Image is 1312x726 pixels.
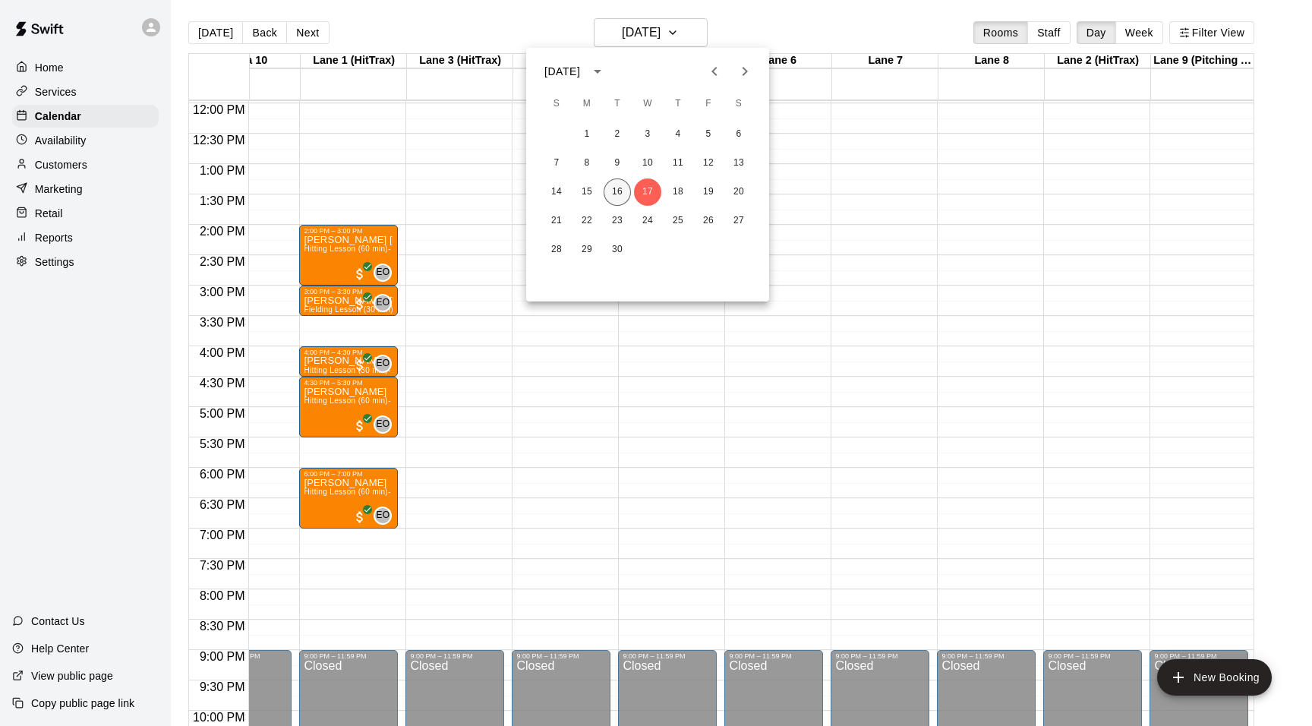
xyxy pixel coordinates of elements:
button: Next month [730,56,760,87]
button: 15 [573,178,601,206]
button: 8 [573,150,601,177]
span: Wednesday [634,89,661,119]
button: 6 [725,121,752,148]
button: 17 [634,178,661,206]
button: 21 [543,207,570,235]
button: 4 [664,121,692,148]
button: 11 [664,150,692,177]
button: 7 [543,150,570,177]
button: 26 [695,207,722,235]
button: 1 [573,121,601,148]
button: 16 [604,178,631,206]
button: 24 [634,207,661,235]
button: 14 [543,178,570,206]
span: Tuesday [604,89,631,119]
span: Sunday [543,89,570,119]
button: 27 [725,207,752,235]
span: Friday [695,89,722,119]
button: 10 [634,150,661,177]
button: 13 [725,150,752,177]
button: 19 [695,178,722,206]
button: 2 [604,121,631,148]
button: 22 [573,207,601,235]
button: 9 [604,150,631,177]
button: 12 [695,150,722,177]
button: 3 [634,121,661,148]
div: [DATE] [544,64,580,80]
button: 30 [604,236,631,264]
button: 28 [543,236,570,264]
button: Previous month [699,56,730,87]
button: 20 [725,178,752,206]
span: Thursday [664,89,692,119]
span: Saturday [725,89,752,119]
button: 5 [695,121,722,148]
button: 18 [664,178,692,206]
span: Monday [573,89,601,119]
button: 29 [573,236,601,264]
button: 25 [664,207,692,235]
button: 23 [604,207,631,235]
button: calendar view is open, switch to year view [585,58,610,84]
